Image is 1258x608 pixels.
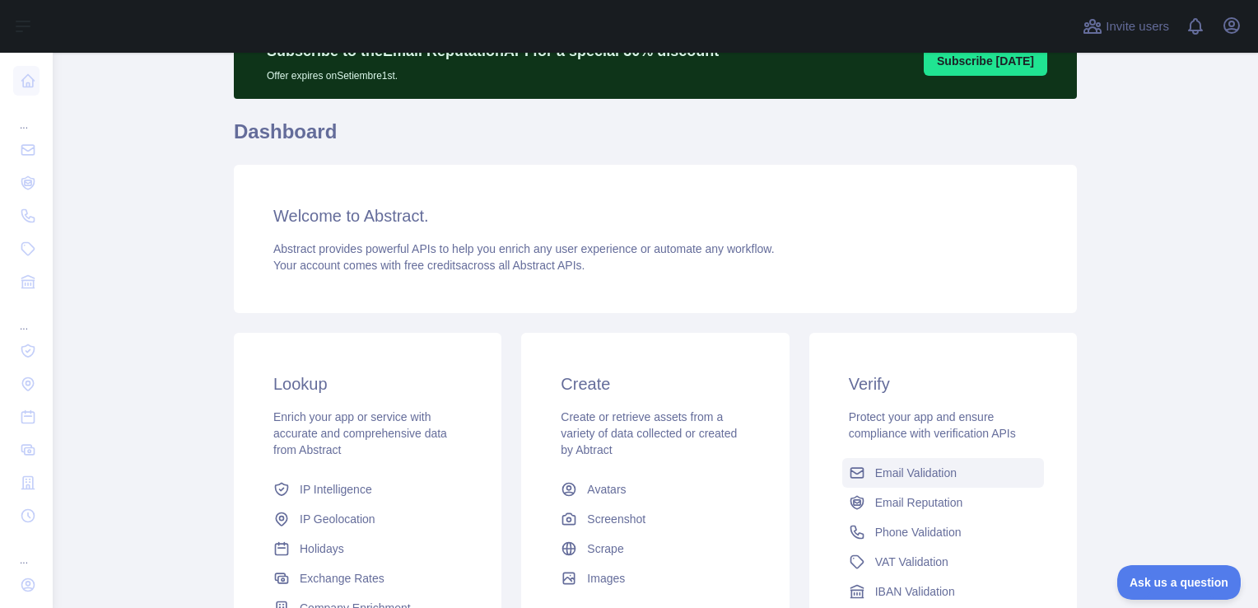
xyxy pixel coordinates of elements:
[13,534,40,567] div: ...
[561,410,737,456] span: Create or retrieve assets from a variety of data collected or created by Abtract
[300,511,375,527] span: IP Geolocation
[554,504,756,534] a: Screenshot
[267,504,468,534] a: IP Geolocation
[875,554,948,570] span: VAT Validation
[849,372,1037,395] h3: Verify
[875,583,955,600] span: IBAN Validation
[554,475,756,504] a: Avatars
[1106,17,1169,36] span: Invite users
[267,63,719,82] p: Offer expires on Setiembre 1st.
[13,99,40,132] div: ...
[587,570,625,587] span: Images
[842,458,1044,488] a: Email Validation
[267,534,468,564] a: Holidays
[13,300,40,333] div: ...
[273,204,1037,227] h3: Welcome to Abstract.
[267,564,468,593] a: Exchange Rates
[554,564,756,593] a: Images
[267,475,468,504] a: IP Intelligence
[587,481,626,498] span: Avatars
[273,259,585,272] span: Your account comes with across all Abstract APIs.
[587,540,623,557] span: Scrape
[875,524,962,540] span: Phone Validation
[273,242,775,255] span: Abstract provides powerful APIs to help you enrich any user experience or automate any workflow.
[842,577,1044,606] a: IBAN Validation
[300,540,344,557] span: Holidays
[234,119,1077,158] h1: Dashboard
[842,547,1044,577] a: VAT Validation
[875,465,957,481] span: Email Validation
[404,259,461,272] span: free credits
[842,488,1044,517] a: Email Reputation
[587,511,645,527] span: Screenshot
[300,481,372,498] span: IP Intelligence
[1117,565,1242,600] iframe: Toggle Customer Support
[273,372,462,395] h3: Lookup
[554,534,756,564] a: Scrape
[924,46,1047,76] button: Subscribe [DATE]
[849,410,1016,440] span: Protect your app and ensure compliance with verification APIs
[273,410,447,456] span: Enrich your app or service with accurate and comprehensive data from Abstract
[875,494,963,511] span: Email Reputation
[1079,13,1172,40] button: Invite users
[561,372,749,395] h3: Create
[842,517,1044,547] a: Phone Validation
[300,570,384,587] span: Exchange Rates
